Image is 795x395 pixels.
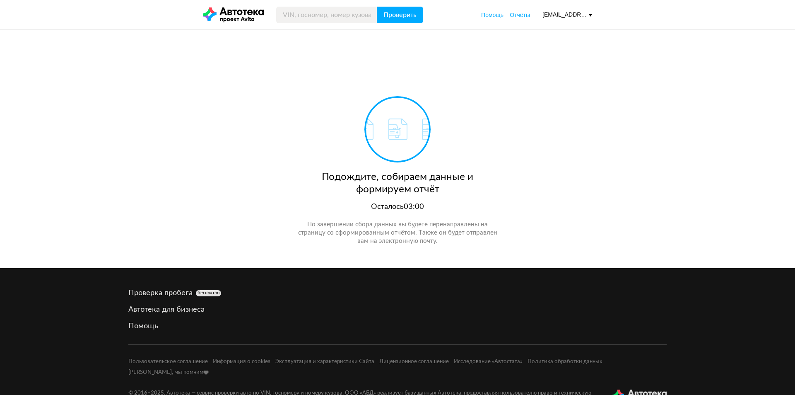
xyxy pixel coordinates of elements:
[377,7,423,23] button: Проверить
[296,221,499,245] div: По завершении сбора данных вы будете перенаправлены на страницу со сформированным отчётом. Также ...
[198,290,219,296] span: бесплатно
[275,358,374,366] a: Эксплуатация и характеристики Сайта
[128,321,667,331] a: Помощь
[128,358,208,366] a: Пользовательское соглашение
[276,7,377,23] input: VIN, госномер, номер кузова
[542,11,592,19] div: [EMAIL_ADDRESS][DOMAIN_NAME]
[128,288,667,298] div: Проверка пробега
[128,305,667,315] a: Автотека для бизнеса
[481,12,503,18] span: Помощь
[128,369,209,376] a: [PERSON_NAME], мы помним
[296,171,499,196] div: Подождите, собираем данные и формируем отчёт
[128,288,667,298] a: Проверка пробегабесплатно
[481,11,503,19] a: Помощь
[379,358,449,366] a: Лицензионное соглашение
[213,358,270,366] a: Информация о cookies
[528,358,602,366] a: Политика обработки данных
[510,11,530,19] a: Отчёты
[383,12,417,18] span: Проверить
[510,12,530,18] span: Отчёты
[296,202,499,212] div: Осталось 03:00
[454,358,523,366] a: Исследование «Автостата»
